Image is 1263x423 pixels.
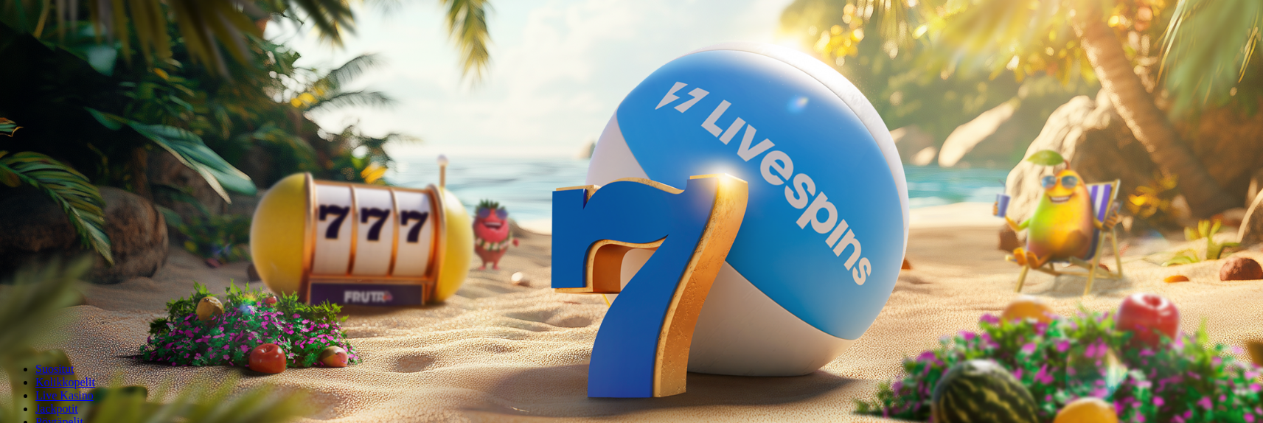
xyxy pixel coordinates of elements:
[35,376,95,388] a: Kolikkopelit
[35,402,78,415] a: Jackpotit
[35,363,74,375] a: Suositut
[35,389,94,402] a: Live Kasino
